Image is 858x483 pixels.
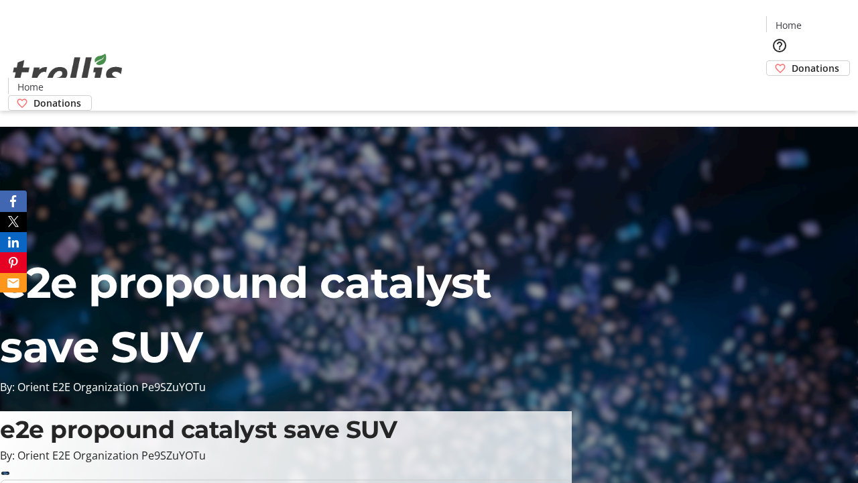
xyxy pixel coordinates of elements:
a: Donations [8,95,92,111]
img: Orient E2E Organization Pe9SZuYOTu's Logo [8,39,127,106]
a: Donations [766,60,850,76]
a: Home [9,80,52,94]
span: Home [776,18,802,32]
button: Cart [766,76,793,103]
a: Home [767,18,810,32]
span: Donations [792,61,839,75]
span: Donations [34,96,81,110]
button: Help [766,32,793,59]
span: Home [17,80,44,94]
